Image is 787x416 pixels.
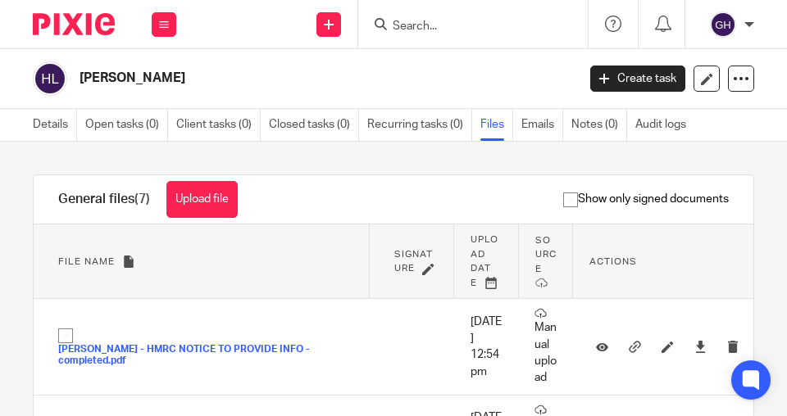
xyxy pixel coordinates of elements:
a: Files [480,109,513,141]
a: Audit logs [635,109,694,141]
a: Emails [521,109,563,141]
span: Upload date [471,235,498,287]
img: svg%3E [33,61,67,96]
span: Actions [589,257,637,266]
a: Download [694,338,707,355]
a: Notes (0) [571,109,627,141]
img: Pixie [33,13,115,35]
a: Client tasks (0) [176,109,261,141]
a: Recurring tasks (0) [367,109,472,141]
span: File name [58,257,115,266]
span: Show only signed documents [563,191,729,207]
a: Details [33,109,77,141]
input: Select [50,320,81,351]
span: Signature [394,250,433,274]
a: Closed tasks (0) [269,109,359,141]
p: [DATE] 12:54pm [471,314,502,380]
img: svg%3E [710,11,736,38]
p: Manual upload [535,307,557,386]
h1: General files [58,191,150,208]
input: Search [391,20,539,34]
a: Open tasks (0) [85,109,168,141]
span: Source [535,236,557,274]
h2: [PERSON_NAME] [80,70,468,87]
button: Upload file [166,181,238,218]
button: [PERSON_NAME] - HMRC NOTICE TO PROVIDE INFO - completed.pdf [58,344,362,367]
a: Create task [590,66,685,92]
span: (7) [134,192,150,206]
